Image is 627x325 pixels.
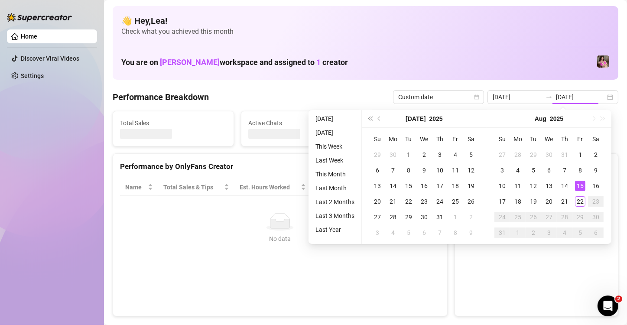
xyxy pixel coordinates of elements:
span: Check what you achieved this month [121,27,610,36]
iframe: Intercom live chat [598,296,618,316]
h4: 👋 Hey, Lea ! [121,15,610,27]
span: Total Sales [120,118,227,128]
input: Start date [493,92,542,102]
input: End date [556,92,605,102]
span: Sales / Hour [316,182,357,192]
th: Sales / Hour [311,179,369,196]
th: Chat Conversion [369,179,440,196]
div: No data [129,234,432,244]
h4: Performance Breakdown [113,91,209,103]
div: Performance by OnlyFans Creator [120,161,440,172]
a: Home [21,33,37,40]
h1: You are on workspace and assigned to creator [121,58,348,67]
span: [PERSON_NAME] [160,58,220,67]
span: to [546,94,552,101]
th: Name [120,179,158,196]
span: swap-right [546,94,552,101]
a: Discover Viral Videos [21,55,79,62]
span: Custom date [398,91,479,104]
span: Total Sales & Tips [163,182,222,192]
span: 1 [316,58,321,67]
div: Est. Hours Worked [240,182,299,192]
span: Active Chats [248,118,355,128]
div: Sales by OnlyFans Creator [462,161,611,172]
span: Messages Sent [377,118,483,128]
span: calendar [474,94,479,100]
th: Total Sales & Tips [158,179,234,196]
img: Nanner [597,55,609,68]
span: 2 [615,296,622,302]
span: Chat Conversion [374,182,428,192]
a: Settings [21,72,44,79]
span: Name [125,182,146,192]
img: logo-BBDzfeDw.svg [7,13,72,22]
